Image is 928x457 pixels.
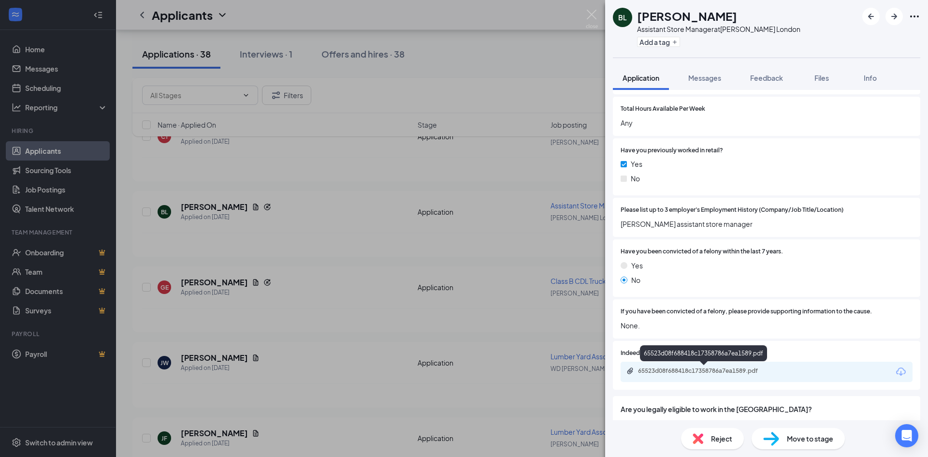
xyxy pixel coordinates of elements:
div: 65523d08f688418c17358786a7ea1589.pdf [638,367,773,375]
button: PlusAdd a tag [637,37,680,47]
span: Have you been convicted of a felony within the last 7 years. [621,247,783,256]
span: No [631,275,640,285]
svg: Paperclip [626,367,634,375]
div: BL [618,13,627,22]
span: Indeed Resume [621,349,663,358]
span: Total Hours Available Per Week [621,104,705,114]
span: None. [621,320,913,331]
button: ArrowRight [885,8,903,25]
a: Paperclip65523d08f688418c17358786a7ea1589.pdf [626,367,783,376]
span: Have you previously worked in retail? [621,146,723,155]
span: Are you legally eligible to work in the [GEOGRAPHIC_DATA]? [621,404,913,414]
svg: Download [895,366,907,378]
svg: Plus [672,39,678,45]
span: Files [814,74,829,82]
span: yes (Correct) [631,418,672,429]
span: Messages [688,74,721,82]
div: 65523d08f688418c17358786a7ea1589.pdf [640,345,767,361]
span: Move to stage [787,433,833,444]
span: Please list up to 3 employer's Employment History (Company/Job Title/Location) [621,206,843,215]
button: ArrowLeftNew [862,8,880,25]
svg: ArrowRight [888,11,900,22]
span: Yes [631,260,643,271]
h1: [PERSON_NAME] [637,8,737,24]
span: Application [623,74,659,82]
div: Assistant Store Manager at [PERSON_NAME] London [637,24,800,34]
span: Feedback [750,74,783,82]
span: Info [864,74,877,82]
span: Any [621,118,913,128]
span: [PERSON_NAME] assistant store manager [621,219,913,229]
div: Open Intercom Messenger [895,424,918,447]
span: Yes [631,159,642,169]
span: If you have been convicted of a felony, please provide supporting information to the cause. [621,307,872,316]
svg: Ellipses [909,11,920,22]
svg: ArrowLeftNew [865,11,877,22]
span: Reject [711,433,732,444]
span: No [631,173,640,184]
